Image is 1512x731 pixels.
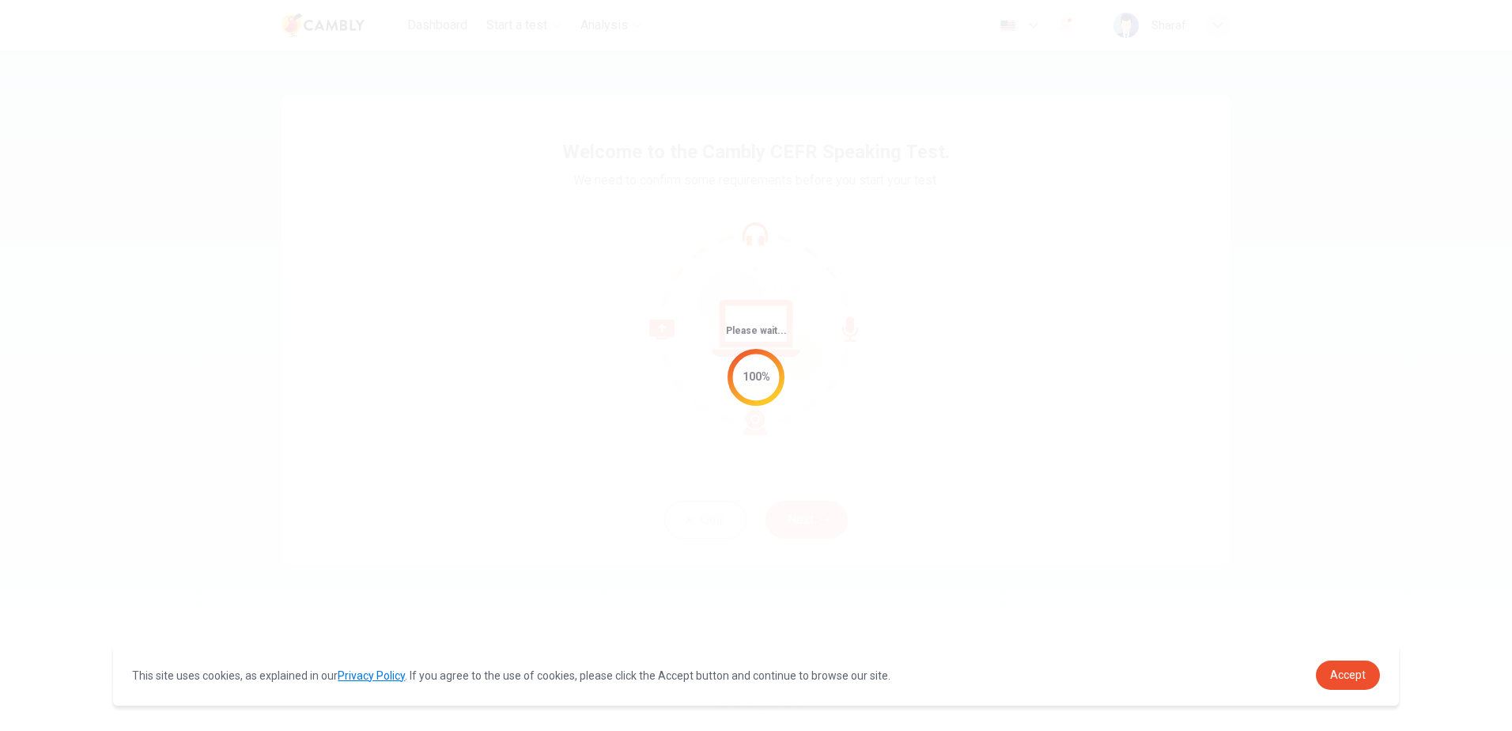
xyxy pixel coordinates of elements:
div: cookieconsent [113,645,1398,706]
div: 100% [743,368,770,386]
span: This site uses cookies, as explained in our . If you agree to the use of cookies, please click th... [132,669,890,682]
span: Please wait... [726,325,787,336]
span: Accept [1330,669,1366,681]
a: dismiss cookie message [1316,661,1380,690]
a: Privacy Policy [338,669,405,682]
